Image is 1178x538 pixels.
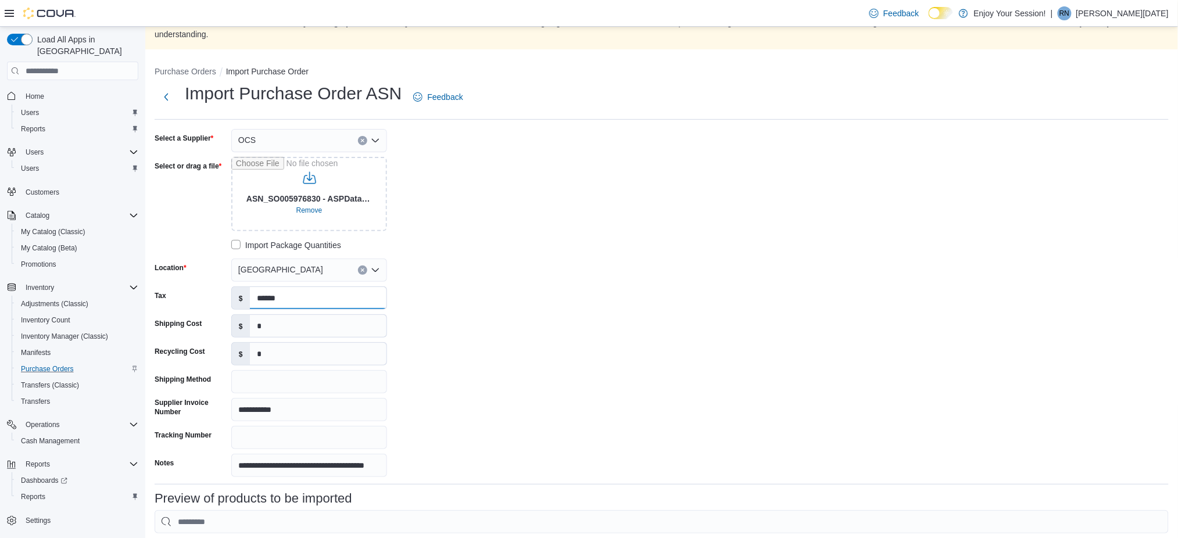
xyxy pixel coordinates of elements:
[21,145,48,159] button: Users
[21,457,55,471] button: Reports
[865,2,923,25] a: Feedback
[26,211,49,220] span: Catalog
[16,162,138,175] span: Users
[16,378,138,392] span: Transfers (Classic)
[16,329,113,343] a: Inventory Manager (Classic)
[155,510,1169,533] input: This is a search bar. As you type, the results lower in the page will automatically filter.
[155,17,1169,40] p: Please be advised that the due to the ongoing . At this time, no updated catalog has been release...
[21,418,138,432] span: Operations
[33,34,138,57] span: Load All Apps in [GEOGRAPHIC_DATA]
[16,362,138,376] span: Purchase Orders
[21,89,49,103] a: Home
[21,164,39,173] span: Users
[16,297,138,311] span: Adjustments (Classic)
[2,87,143,104] button: Home
[12,312,143,328] button: Inventory Count
[21,88,138,103] span: Home
[12,345,143,361] button: Manifests
[1051,6,1053,20] p: |
[12,433,143,449] button: Cash Management
[21,457,138,471] span: Reports
[26,92,44,101] span: Home
[21,492,45,501] span: Reports
[232,343,250,365] label: $
[16,394,55,408] a: Transfers
[16,106,44,120] a: Users
[16,346,138,360] span: Manifests
[21,227,85,236] span: My Catalog (Classic)
[21,260,56,269] span: Promotions
[16,241,82,255] a: My Catalog (Beta)
[16,434,84,448] a: Cash Management
[155,85,178,109] button: Next
[16,257,138,271] span: Promotions
[155,66,1169,80] nav: An example of EuiBreadcrumbs
[21,381,79,390] span: Transfers (Classic)
[12,472,143,489] a: Dashboards
[16,225,90,239] a: My Catalog (Classic)
[21,124,45,134] span: Reports
[155,492,352,505] h3: Preview of products to be imported
[974,6,1047,20] p: Enjoy Your Session!
[21,281,138,295] span: Inventory
[155,67,216,76] button: Purchase Orders
[21,476,67,485] span: Dashboards
[12,105,143,121] button: Users
[16,490,138,504] span: Reports
[155,347,205,356] label: Recycling Cost
[12,224,143,240] button: My Catalog (Classic)
[21,185,64,199] a: Customers
[371,136,380,145] button: Open list of options
[883,8,919,19] span: Feedback
[1058,6,1072,20] div: Renee Noel
[2,207,143,224] button: Catalog
[26,420,60,429] span: Operations
[21,348,51,357] span: Manifests
[16,474,72,487] a: Dashboards
[155,291,166,300] label: Tax
[427,91,463,103] span: Feedback
[16,297,93,311] a: Adjustments (Classic)
[16,122,138,136] span: Reports
[26,283,54,292] span: Inventory
[1059,6,1069,20] span: RN
[21,364,74,374] span: Purchase Orders
[21,397,50,406] span: Transfers
[12,377,143,393] button: Transfers (Classic)
[12,489,143,505] button: Reports
[1076,6,1169,20] p: [PERSON_NAME][DATE]
[26,148,44,157] span: Users
[155,431,212,440] label: Tracking Number
[16,434,138,448] span: Cash Management
[238,133,256,147] span: OCS
[16,490,50,504] a: Reports
[21,243,77,253] span: My Catalog (Beta)
[226,67,309,76] button: Import Purchase Order
[358,266,367,275] button: Clear input
[155,375,211,384] label: Shipping Method
[21,514,55,528] a: Settings
[232,315,250,337] label: $
[21,332,108,341] span: Inventory Manager (Classic)
[409,85,467,109] a: Feedback
[16,257,61,271] a: Promotions
[16,474,138,487] span: Dashboards
[21,209,138,223] span: Catalog
[26,460,50,469] span: Reports
[155,134,213,143] label: Select a Supplier
[16,225,138,239] span: My Catalog (Classic)
[155,458,174,468] label: Notes
[12,328,143,345] button: Inventory Manager (Classic)
[2,512,143,529] button: Settings
[26,516,51,525] span: Settings
[231,238,341,252] label: Import Package Quantities
[21,418,65,432] button: Operations
[238,263,323,277] span: [GEOGRAPHIC_DATA]
[231,157,387,231] input: Use aria labels when no actual label is in use
[23,8,76,19] img: Cova
[12,393,143,410] button: Transfers
[16,313,75,327] a: Inventory Count
[16,162,44,175] a: Users
[185,82,402,105] h1: Import Purchase Order ASN
[21,436,80,446] span: Cash Management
